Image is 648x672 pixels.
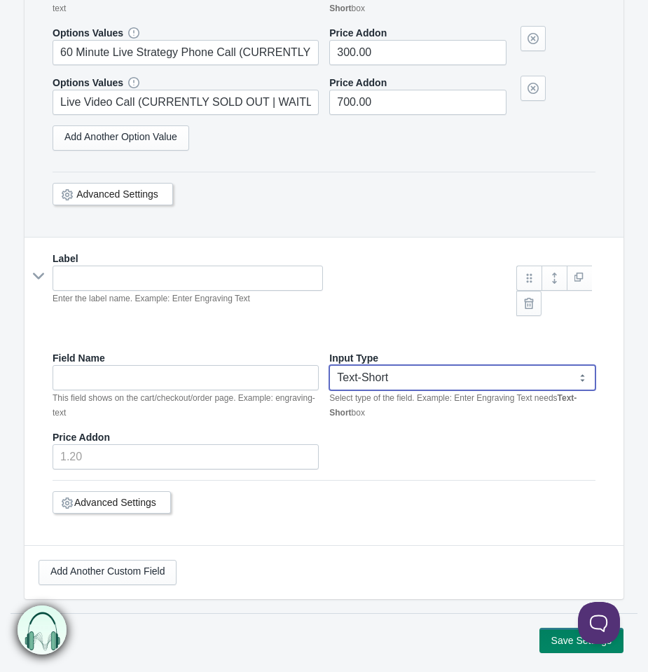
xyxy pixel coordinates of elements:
[53,294,250,303] em: Enter the label name. Example: Enter Engraving Text
[39,560,177,585] a: Add Another Custom Field
[76,188,158,200] a: Advanced Settings
[53,125,189,151] a: Add Another Option Value
[74,497,156,508] a: Advanced Settings
[329,26,387,40] label: Price Addon
[53,252,78,266] label: Label
[578,602,620,644] iframe: Toggle Customer Support
[53,444,319,469] input: 1.20
[53,351,105,365] label: Field Name
[329,40,506,65] input: 1.20
[18,606,67,655] img: bxm.png
[329,90,506,115] input: 1.20
[329,393,577,418] em: Select type of the field. Example: Enter Engraving Text needs box
[53,76,123,90] label: Options Values
[329,351,378,365] label: Input Type
[53,26,123,40] label: Options Values
[53,430,110,444] label: Price Addon
[329,76,387,90] label: Price Addon
[539,628,623,653] button: Save Settings
[53,393,315,418] em: This field shows on the cart/checkout/order page. Example: engraving-text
